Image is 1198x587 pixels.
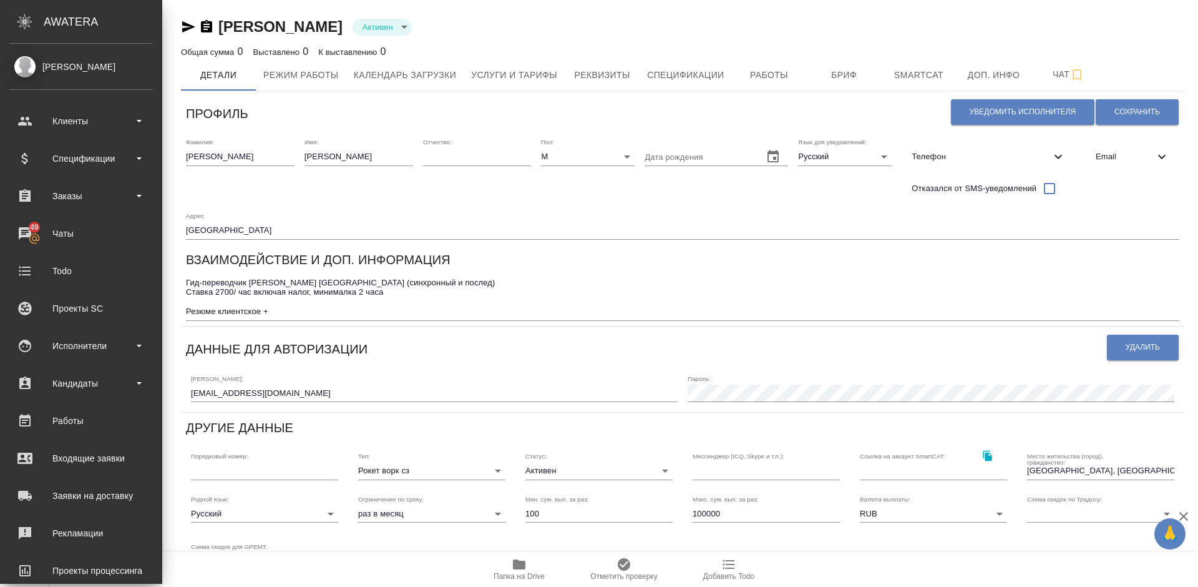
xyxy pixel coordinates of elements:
[9,299,153,318] div: Проекты SC
[798,139,867,146] label: Язык для уведомлений:
[860,496,910,502] label: Валюта выплаты:
[1096,150,1154,163] span: Email
[572,67,632,83] span: Реквизиты
[889,67,949,83] span: Smartcat
[912,182,1036,195] span: Отказался от SMS-уведомлений
[703,572,754,581] span: Добавить Todo
[188,67,248,83] span: Детали
[3,405,159,437] a: Работы
[359,22,397,32] button: Активен
[9,187,153,205] div: Заказы
[676,552,781,587] button: Добавить Todo
[912,150,1051,163] span: Телефон
[186,250,450,270] h6: Взаимодействие и доп. информация
[1039,67,1099,82] span: Чат
[9,149,153,168] div: Спецификации
[902,143,1076,170] div: Телефон
[181,19,196,34] button: Скопировать ссылку для ЯМессенджера
[358,462,505,480] div: Рокет ворк сз
[541,139,554,146] label: Пол:
[9,561,153,580] div: Проекты процессинга
[860,453,945,460] label: Ссылка на аккаунт SmartCAT:
[798,148,892,165] div: Русский
[423,139,452,146] label: Отчество:
[1027,496,1102,502] label: Схема скидок по Традосу:
[525,462,673,480] div: Активен
[647,67,724,83] span: Спецификации
[218,18,343,35] a: [PERSON_NAME]
[3,218,159,249] a: 49Чаты
[253,47,303,57] p: Выставлено
[191,496,229,502] label: Родной язык:
[525,496,589,502] label: Мин. сум. вып. за раз:
[951,99,1094,125] button: Уведомить исполнителя
[191,375,243,382] label: [PERSON_NAME]:
[9,412,153,430] div: Работы
[1086,143,1179,170] div: Email
[970,107,1076,117] span: Уведомить исполнителя
[471,67,557,83] span: Услуги и тарифы
[693,453,784,460] label: Мессенджер (ICQ, Skype и т.п.):
[44,9,162,34] div: AWATERA
[22,221,46,234] span: 49
[1069,67,1084,82] svg: Подписаться
[860,505,1007,523] div: RUB
[186,139,214,146] label: Фамилия:
[181,47,237,57] p: Общая сумма
[467,552,572,587] button: Папка на Drive
[318,44,386,59] div: 0
[358,496,424,502] label: Ограничение по сроку:
[9,486,153,505] div: Заявки на доставку
[191,505,338,523] div: Русский
[964,67,1024,83] span: Доп. инфо
[186,104,248,124] h6: Профиль
[353,19,412,36] div: Активен
[9,112,153,131] div: Клиенты
[3,518,159,549] a: Рекламации
[688,375,711,382] label: Пароль:
[975,443,1000,468] button: Скопировать ссылку
[9,374,153,393] div: Кандидаты
[1159,521,1181,547] span: 🙏
[590,572,657,581] span: Отметить проверку
[1126,342,1160,353] span: Удалить
[191,544,268,550] label: Схема скидок для GPEMT:
[525,453,547,460] label: Статус:
[186,339,368,359] h6: Данные для авторизации
[572,552,676,587] button: Отметить проверку
[3,255,159,287] a: Todo
[541,148,635,165] div: М
[358,505,505,523] div: раз в месяц
[9,524,153,543] div: Рекламации
[3,480,159,511] a: Заявки на доставку
[3,293,159,324] a: Проекты SC
[9,224,153,243] div: Чаты
[494,572,545,581] span: Папка на Drive
[181,44,243,59] div: 0
[814,67,874,83] span: Бриф
[199,19,214,34] button: Скопировать ссылку
[1096,99,1179,125] button: Сохранить
[318,47,380,57] p: К выставлению
[3,443,159,474] a: Входящие заявки
[186,213,205,219] label: Адрес:
[9,262,153,280] div: Todo
[1114,107,1160,117] span: Сохранить
[358,453,370,460] label: Тип:
[186,278,1179,317] textarea: Гид-переводчик [PERSON_NAME] [GEOGRAPHIC_DATA] (синхронный и послед) Ставка 2700/ час включая нал...
[3,555,159,586] a: Проекты процессинга
[9,337,153,355] div: Исполнители
[304,139,318,146] label: Имя:
[1154,518,1186,550] button: 🙏
[186,418,293,438] h6: Другие данные
[354,67,457,83] span: Календарь загрузки
[1107,335,1179,360] button: Удалить
[1027,453,1137,466] label: Место жительства (город), гражданство:
[739,67,799,83] span: Работы
[693,496,759,502] label: Макс. сум. вып. за раз:
[253,44,309,59] div: 0
[263,67,339,83] span: Режим работы
[9,449,153,468] div: Входящие заявки
[191,453,248,460] label: Порядковый номер:
[9,60,153,74] div: [PERSON_NAME]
